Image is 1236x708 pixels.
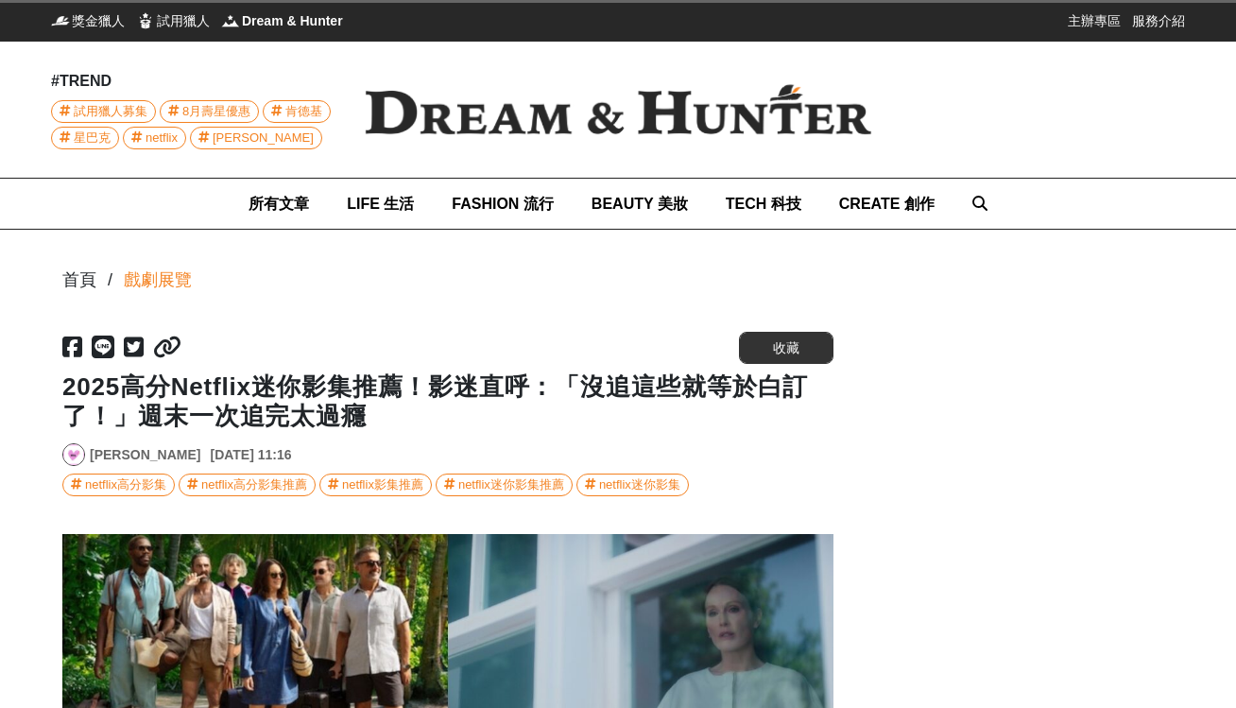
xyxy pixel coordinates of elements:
a: 試用獵人募集 [51,100,156,123]
a: [PERSON_NAME] [190,127,322,149]
div: netflix迷你影集 [599,475,680,495]
span: FASHION 流行 [452,196,554,212]
a: 戲劇展覽 [124,268,192,293]
span: LIFE 生活 [347,196,414,212]
div: netflix高分影集 [85,475,166,495]
span: netflix [146,128,178,148]
a: 主辦專區 [1068,11,1121,30]
span: 試用獵人 [157,11,210,30]
a: CREATE 創作 [839,179,935,229]
span: Dream & Hunter [242,11,343,30]
span: BEAUTY 美妝 [592,196,688,212]
span: 試用獵人募集 [74,101,147,122]
span: 星巴克 [74,128,111,148]
button: 收藏 [739,332,833,364]
a: [PERSON_NAME] [90,445,200,465]
div: / [108,268,112,293]
a: 星巴克 [51,127,119,149]
a: netflix迷你影集推薦 [436,474,573,496]
a: netflix高分影集 [62,474,175,496]
div: 首頁 [62,268,96,293]
a: LIFE 生活 [347,179,414,229]
img: Dream & Hunter [335,54,901,165]
div: [DATE] 11:16 [210,445,291,465]
span: 肯德基 [285,101,322,122]
span: CREATE 創作 [839,196,935,212]
a: netflix影集推薦 [319,474,432,496]
a: netflix迷你影集 [576,474,689,496]
div: netflix影集推薦 [342,475,423,495]
div: netflix迷你影集推薦 [458,475,564,495]
img: Avatar [63,444,84,465]
img: 試用獵人 [136,11,155,30]
img: Dream & Hunter [221,11,240,30]
img: 獎金獵人 [51,11,70,30]
a: TECH 科技 [726,179,801,229]
span: 所有文章 [249,196,309,212]
span: TECH 科技 [726,196,801,212]
div: netflix高分影集推薦 [201,475,307,495]
span: 獎金獵人 [72,11,125,30]
h1: 2025高分Netflix迷你影集推薦！影迷直呼：「沒追這些就等於白訂了！」週末一次追完太過癮 [62,372,833,431]
a: 試用獵人試用獵人 [136,11,210,30]
a: netflix高分影集推薦 [179,474,316,496]
a: 8月壽星優惠 [160,100,259,123]
a: FASHION 流行 [452,179,554,229]
a: Avatar [62,443,85,466]
a: 獎金獵人獎金獵人 [51,11,125,30]
a: netflix [123,127,186,149]
a: 服務介紹 [1132,11,1185,30]
a: Dream & HunterDream & Hunter [221,11,343,30]
span: [PERSON_NAME] [213,128,314,148]
a: 所有文章 [249,179,309,229]
div: #TREND [51,70,335,93]
span: 8月壽星優惠 [182,101,250,122]
a: 肯德基 [263,100,331,123]
a: BEAUTY 美妝 [592,179,688,229]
